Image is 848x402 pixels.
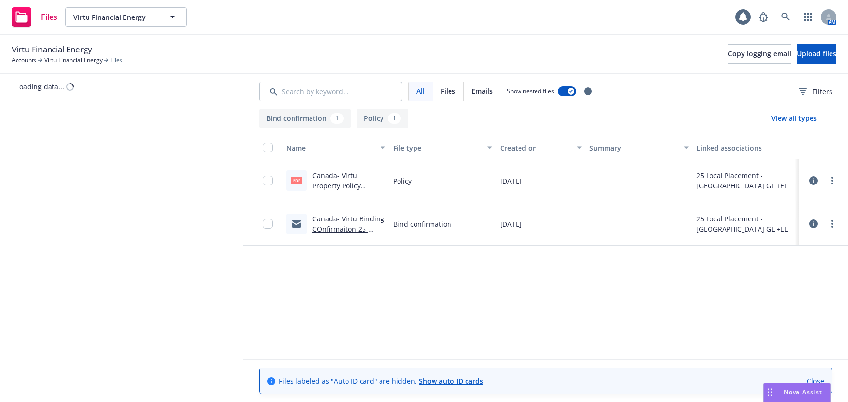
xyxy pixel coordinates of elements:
[441,86,455,96] span: Files
[12,43,92,56] span: Virtu Financial Energy
[110,56,122,65] span: Files
[291,177,302,184] span: pdf
[776,7,796,27] a: Search
[263,176,273,185] input: Toggle Row Selected
[696,143,796,153] div: Linked associations
[799,86,832,97] span: Filters
[263,219,273,229] input: Toggle Row Selected
[73,12,157,22] span: Virtu Financial Energy
[263,143,273,152] input: Select all
[507,87,554,95] span: Show nested files
[764,383,776,402] div: Drag to move
[696,170,796,191] div: 25 Local Placement - [GEOGRAPHIC_DATA] GL +EL
[259,109,351,128] button: Bind confirmation
[16,82,64,92] div: Loading data...
[282,136,389,159] button: Name
[754,7,773,27] a: Report a Bug
[798,7,818,27] a: Switch app
[763,383,831,402] button: Nova Assist
[827,175,838,186] a: more
[784,388,822,396] span: Nova Assist
[692,136,799,159] button: Linked associations
[471,86,493,96] span: Emails
[419,376,483,385] a: Show auto ID cards
[756,109,832,128] button: View all types
[797,49,836,58] span: Upload files
[259,82,402,101] input: Search by keyword...
[797,44,836,64] button: Upload files
[696,214,796,234] div: 25 Local Placement - [GEOGRAPHIC_DATA] GL +EL
[312,214,384,244] a: Canada- Virtu Binding COnfirmaiton 25-26.msg
[41,13,57,21] span: Files
[500,219,522,229] span: [DATE]
[813,86,832,97] span: Filters
[8,3,61,31] a: Files
[279,376,483,386] span: Files labeled as "Auto ID card" are hidden.
[728,49,791,58] span: Copy logging email
[286,143,375,153] div: Name
[799,82,832,101] button: Filters
[416,86,425,96] span: All
[500,176,522,186] span: [DATE]
[12,56,36,65] a: Accounts
[312,171,361,201] a: Canada- Virtu Property Policy 2025.pdf
[496,136,585,159] button: Created on
[807,376,824,386] a: Close
[44,56,103,65] a: Virtu Financial Energy
[393,176,412,186] span: Policy
[728,44,791,64] button: Copy logging email
[589,143,678,153] div: Summary
[827,218,838,230] a: more
[500,143,571,153] div: Created on
[586,136,692,159] button: Summary
[393,143,482,153] div: File type
[389,136,496,159] button: File type
[330,113,344,124] div: 1
[357,109,408,128] button: Policy
[65,7,187,27] button: Virtu Financial Energy
[388,113,401,124] div: 1
[393,219,451,229] span: Bind confirmation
